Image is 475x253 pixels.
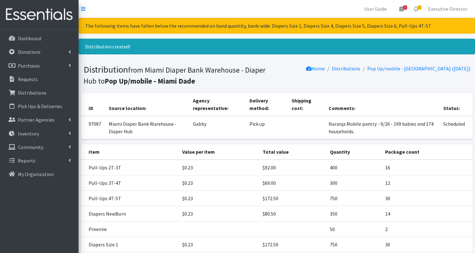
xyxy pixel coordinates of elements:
a: User Guide [359,3,392,15]
td: Diapers NewBorn [81,206,178,222]
td: $0.23 [178,160,259,175]
a: Donations [3,46,76,58]
td: 350 [326,206,381,222]
td: $0.23 [178,237,259,252]
th: Value per item [178,144,259,160]
th: Package count [381,144,472,160]
p: Partner Agencies [18,117,55,123]
td: 30 [381,237,472,252]
td: $92.00 [259,160,326,175]
p: Pick Ups & Deliveries [18,103,62,109]
a: Community [3,141,76,153]
a: Distributions [3,86,76,99]
p: My Organization [18,171,54,177]
a: Reports [3,154,76,167]
span: 2 [418,5,422,10]
a: 2 [409,3,423,15]
td: Gabby [189,116,246,139]
span: 1 [403,5,407,10]
td: Naranja Mobile pantry - 9/26 - 199 babies and 174 households. [325,116,440,139]
a: Partner Agencies [3,113,76,126]
td: Pull-Ups 2T-3T [81,160,178,175]
a: Dashboard [3,32,76,45]
th: Agency representative: [189,93,246,116]
p: Distributions [18,90,46,96]
p: Purchases [18,63,40,69]
p: Community [18,144,43,150]
td: $69.00 [259,175,326,191]
td: Preemie [81,222,178,237]
h1: Distribution [84,64,275,86]
p: Dashboard [18,35,41,41]
a: Pick Ups & Deliveries [3,100,76,113]
th: Status: [440,93,472,116]
b: Pop Up/mobile - Miami Dade [105,76,195,85]
th: Shipping cost: [288,93,325,116]
td: $0.23 [178,191,259,206]
a: Home [306,65,325,72]
a: 1 [394,3,409,15]
th: Quantity [326,144,381,160]
a: My Organization [3,168,76,180]
td: Miami Diaper Bank Warehouse - Diaper Hub [105,116,189,139]
div: Distribution created! [79,39,475,54]
a: Executive Director [423,3,472,15]
div: The following items have fallen below the recommended on hand quantity, bank-wide: Diapers Size 1... [79,18,475,34]
td: $0.23 [178,206,259,222]
th: Delivery method: [246,93,288,116]
a: Inventory [3,127,76,140]
td: 300 [326,175,381,191]
th: Item [81,144,178,160]
td: 50 [326,222,381,237]
td: 2 [381,222,472,237]
a: Distributions [332,65,360,72]
th: Comments: [325,93,440,116]
td: Pull-Ups 4T-5T [81,191,178,206]
td: Pick up [246,116,288,139]
td: 97087 [81,116,105,139]
td: $80.50 [259,206,326,222]
td: 14 [381,206,472,222]
td: 12 [381,175,472,191]
td: $172.50 [259,237,326,252]
td: 16 [381,160,472,175]
td: 30 [381,191,472,206]
a: Pop Up/mobile - [GEOGRAPHIC_DATA] ([DATE]) [367,65,470,72]
td: $0.23 [178,175,259,191]
td: 400 [326,160,381,175]
a: Requests [3,73,76,85]
p: Inventory [18,130,39,137]
td: $172.50 [259,191,326,206]
p: Requests [18,76,38,82]
td: Pull-Ups 3T-4T [81,175,178,191]
th: ID [81,93,105,116]
small: from Miami Diaper Bank Warehouse - Diaper Hub to [84,65,265,85]
a: Purchases [3,59,76,72]
p: Donations [18,49,41,55]
td: 750 [326,191,381,206]
p: Reports [18,157,35,164]
td: Diapers Size 1 [81,237,178,252]
td: Scheduled [440,116,472,139]
img: HumanEssentials [3,4,76,25]
th: Total value [259,144,326,160]
th: Source location: [105,93,189,116]
td: 750 [326,237,381,252]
